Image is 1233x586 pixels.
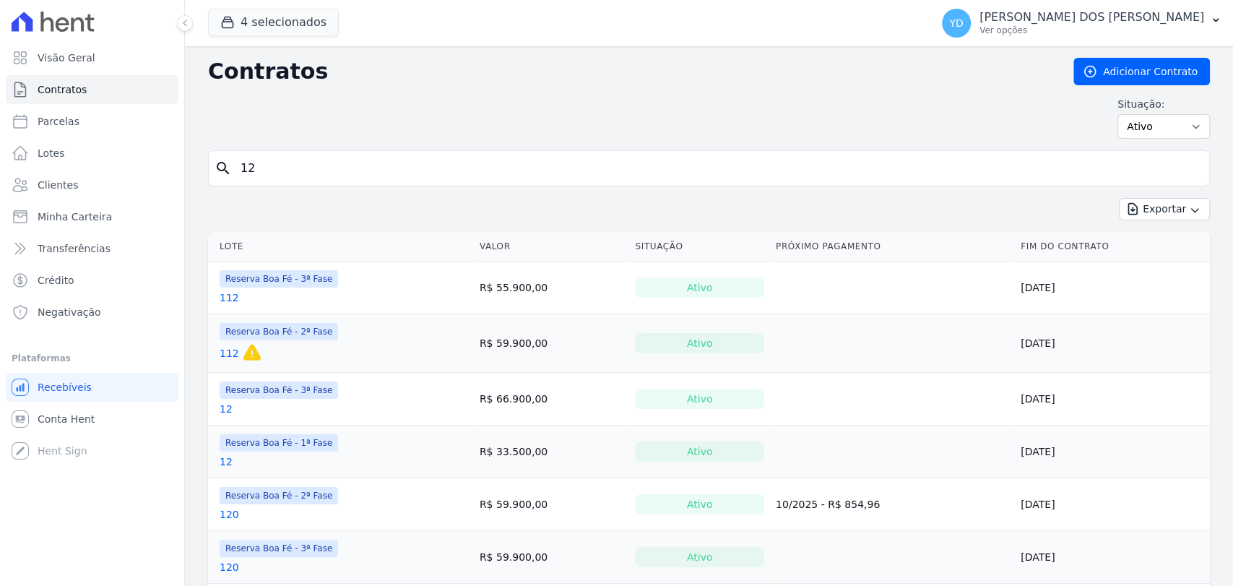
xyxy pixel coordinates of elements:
[215,160,232,177] i: search
[635,333,764,353] div: Ativo
[232,154,1203,183] input: Buscar por nome do lote
[38,210,112,224] span: Minha Carteira
[208,9,339,36] button: 4 selecionados
[220,290,239,305] a: 112
[38,114,79,129] span: Parcelas
[38,82,87,97] span: Contratos
[1015,478,1210,531] td: [DATE]
[6,234,178,263] a: Transferências
[38,305,101,319] span: Negativação
[1015,262,1210,314] td: [DATE]
[629,232,770,262] th: Situação
[6,266,178,295] a: Crédito
[1015,373,1210,426] td: [DATE]
[6,107,178,136] a: Parcelas
[220,346,239,361] a: 112
[474,314,630,373] td: R$ 59.900,00
[12,350,173,367] div: Plataformas
[220,560,239,574] a: 120
[6,43,178,72] a: Visão Geral
[1073,58,1210,85] a: Adicionar Contrato
[208,59,1050,85] h2: Contratos
[220,507,239,522] a: 120
[635,277,764,298] div: Ativo
[770,232,1015,262] th: Próximo Pagamento
[635,547,764,567] div: Ativo
[6,171,178,199] a: Clientes
[220,487,338,504] span: Reserva Boa Fé - 2ª Fase
[220,402,233,416] a: 12
[474,478,630,531] td: R$ 59.900,00
[6,373,178,402] a: Recebíveis
[220,382,338,399] span: Reserva Boa Fé - 3ª Fase
[38,273,74,288] span: Crédito
[979,10,1204,25] p: [PERSON_NAME] DOS [PERSON_NAME]
[208,232,474,262] th: Lote
[635,441,764,462] div: Ativo
[38,241,111,256] span: Transferências
[38,178,78,192] span: Clientes
[220,270,338,288] span: Reserva Boa Fé - 3ª Fase
[38,412,95,426] span: Conta Hent
[474,426,630,478] td: R$ 33.500,00
[776,499,880,510] a: 10/2025 - R$ 854,96
[1015,314,1210,373] td: [DATE]
[220,323,338,340] span: Reserva Boa Fé - 2ª Fase
[220,434,338,452] span: Reserva Boa Fé - 1ª Fase
[1119,198,1210,220] button: Exportar
[38,380,92,395] span: Recebíveis
[38,51,95,65] span: Visão Geral
[635,389,764,409] div: Ativo
[474,232,630,262] th: Valor
[6,405,178,434] a: Conta Hent
[635,494,764,514] div: Ativo
[474,531,630,584] td: R$ 59.900,00
[6,202,178,231] a: Minha Carteira
[1015,531,1210,584] td: [DATE]
[474,262,630,314] td: R$ 55.900,00
[1117,97,1210,111] label: Situação:
[949,18,963,28] span: YD
[6,75,178,104] a: Contratos
[474,373,630,426] td: R$ 66.900,00
[38,146,65,160] span: Lotes
[6,139,178,168] a: Lotes
[220,540,338,557] span: Reserva Boa Fé - 3ª Fase
[6,298,178,327] a: Negativação
[930,3,1233,43] button: YD [PERSON_NAME] DOS [PERSON_NAME] Ver opções
[1015,426,1210,478] td: [DATE]
[220,454,233,469] a: 12
[1015,232,1210,262] th: Fim do Contrato
[979,25,1204,36] p: Ver opções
